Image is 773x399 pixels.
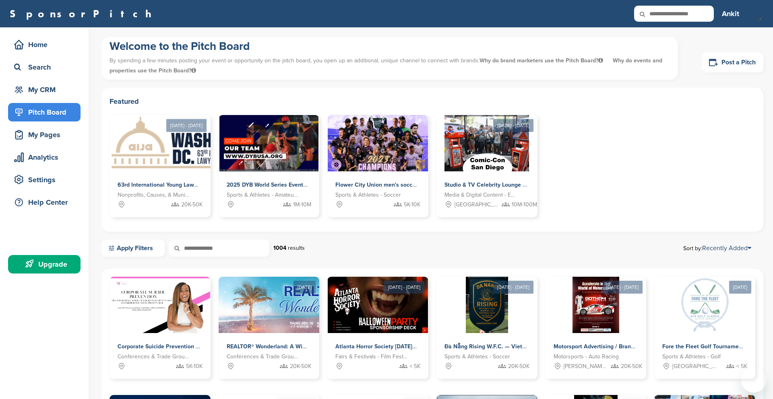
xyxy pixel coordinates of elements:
[110,115,269,171] img: Sponsorpitch &
[12,82,81,97] div: My CRM
[219,115,319,171] img: Sponsorpitch &
[8,80,81,99] a: My CRM
[404,200,420,209] span: 5K-10K
[493,119,533,132] div: [DATE] - [DATE]
[166,119,207,132] div: [DATE] - [DATE]
[110,277,210,333] img: Sponsorpitch &
[118,191,190,199] span: Nonprofits, Causes, & Municipalities - Professional Development
[12,173,81,187] div: Settings
[702,53,763,72] a: Post a Pitch
[227,343,345,350] span: REALTOR® Wonderland: A Winter Celebration
[335,191,401,199] span: Sports & Athletes - Soccer
[101,240,165,257] a: Apply Filters
[554,352,619,361] span: Motorsports - Auto Racing
[12,128,81,142] div: My Pages
[736,362,747,371] span: < 5K
[8,171,81,189] a: Settings
[444,343,620,350] span: Đà Nẵng Rising W.F.C. — Vietnam’s First Women-Led Football Club
[436,264,537,379] a: [DATE] - [DATE] Sponsorpitch & Đà Nẵng Rising W.F.C. — Vietnam’s First Women-Led Football Club Sp...
[12,60,81,74] div: Search
[662,352,721,361] span: Sports & Athletes - Golf
[12,195,81,210] div: Help Center
[110,96,755,107] h2: Featured
[327,264,428,379] a: [DATE] - [DATE] Sponsorpitch & Atlanta Horror Society [DATE] Party Fairs & Festivals - Film Festi...
[118,343,308,350] span: Corporate Suicide Prevention Month Programming with [PERSON_NAME]
[186,362,203,371] span: 5K-10K
[12,257,81,271] div: Upgrade
[573,277,619,333] img: Sponsorpitch &
[335,352,408,361] span: Fairs & Festivals - Film Festival
[409,362,420,371] span: < 5K
[288,245,305,251] span: results
[8,58,81,76] a: Search
[8,193,81,212] a: Help Center
[436,102,537,217] a: [DATE] - [DATE] Sponsorpitch & Studio & TV Celebrity Lounge @ Comic-Con [GEOGRAPHIC_DATA]. Over 3...
[683,245,751,251] span: Sort by:
[384,281,424,294] div: [DATE] - [DATE]
[722,5,739,23] a: Ankit
[480,57,605,64] span: Why do brand marketers use the Pitch Board?
[293,200,311,209] span: 1M-10M
[564,362,609,371] span: [PERSON_NAME][GEOGRAPHIC_DATA][PERSON_NAME], [GEOGRAPHIC_DATA], [GEOGRAPHIC_DATA], [GEOGRAPHIC_DA...
[12,37,81,52] div: Home
[219,264,320,379] a: [DATE] Sponsorpitch & REALTOR® Wonderland: A Winter Celebration Conferences & Trade Groups - Real...
[466,277,508,333] img: Sponsorpitch &
[118,352,190,361] span: Conferences & Trade Groups - Health and Wellness
[546,264,647,379] a: [DATE] - [DATE] Sponsorpitch & Motorsport Advertising / Branding Opportunity Motorsports - Auto R...
[328,115,428,171] img: Sponsorpitch &
[328,277,428,333] img: Sponsorpitch &
[110,102,211,217] a: [DATE] - [DATE] Sponsorpitch & 63rd International Young Lawyers' Congress Nonprofits, Causes, & M...
[8,125,81,144] a: My Pages
[12,105,81,119] div: Pitch Board
[219,277,363,333] img: Sponsorpitch &
[729,281,751,294] div: [DATE]
[219,115,320,217] a: Sponsorpitch & 2025 DYB World Series Events Sports & Athletes - Amateur Sports Leagues 1M-10M
[455,200,500,209] span: [GEOGRAPHIC_DATA], [GEOGRAPHIC_DATA]
[493,281,533,294] div: [DATE] - [DATE]
[10,8,157,19] a: SponsorPitch
[702,244,751,252] a: Recently Added
[444,352,510,361] span: Sports & Athletes - Soccer
[8,103,81,121] a: Pitch Board
[227,191,300,199] span: Sports & Athletes - Amateur Sports Leagues
[12,150,81,165] div: Analytics
[110,39,670,53] h1: Welcome to the Pitch Board
[293,281,316,294] div: [DATE]
[335,343,428,350] span: Atlanta Horror Society [DATE] Party
[512,200,537,209] span: 10M-100M
[8,35,81,54] a: Home
[444,191,517,199] span: Media & Digital Content - Entertainment
[290,362,311,371] span: 20K-50K
[677,277,733,333] img: Sponsorpitch &
[444,115,529,171] img: Sponsorpitch &
[672,362,717,371] span: [GEOGRAPHIC_DATA], [GEOGRAPHIC_DATA]
[8,148,81,167] a: Analytics
[327,115,428,217] a: Sponsorpitch & Flower City Union men's soccer & Flower City 1872 women's soccer Sports & Athletes...
[227,181,306,188] span: 2025 DYB World Series Events
[554,343,675,350] span: Motorsport Advertising / Branding Opportunity
[602,281,643,294] div: [DATE] - [DATE]
[722,8,739,19] h3: Ankit
[181,200,203,209] span: 20K-50K
[621,362,642,371] span: 20K-50K
[8,255,81,274] a: Upgrade
[118,181,232,188] span: 63rd International Young Lawyers' Congress
[335,181,511,188] span: Flower City Union men's soccer & Flower City 1872 women's soccer
[273,245,286,251] strong: 1004
[654,264,755,379] a: [DATE] Sponsorpitch & Fore the Fleet Golf Tournament – Supporting Naval Aviation Families Facing ...
[508,362,529,371] span: 20K-50K
[741,367,767,393] iframe: Button to launch messaging window
[227,352,300,361] span: Conferences & Trade Groups - Real Estate
[110,277,211,379] a: Sponsorpitch & Corporate Suicide Prevention Month Programming with [PERSON_NAME] Conferences & Tr...
[110,53,670,78] p: By spending a few minutes posting your event or opportunity on the pitch board, you open up an ad...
